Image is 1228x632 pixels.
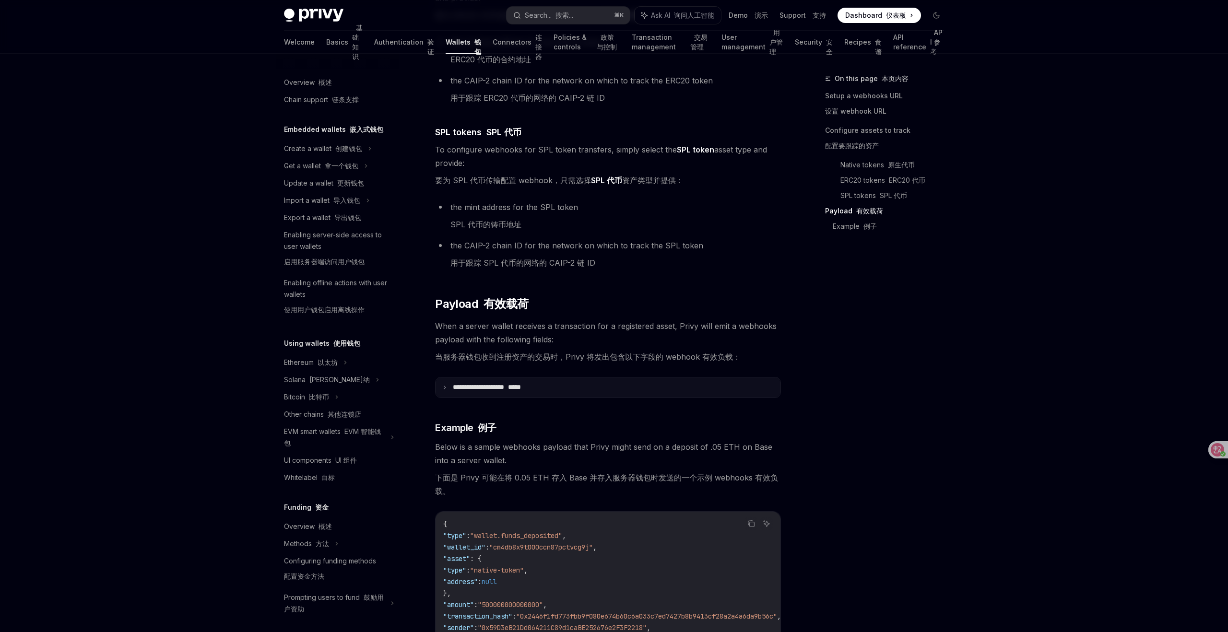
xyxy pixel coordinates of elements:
[284,592,385,615] div: Prompting users to fund
[795,31,833,54] a: Security 安全
[435,126,521,139] span: SPL tokens
[321,473,335,481] font: 白标
[840,173,952,188] a: ERC20 tokens ERC20 代币
[524,566,528,574] span: ,
[647,623,650,632] span: ,
[284,472,335,483] div: Whitelabel
[319,78,332,86] font: 概述
[450,220,521,229] font: SPL 代币的铸币地址
[470,566,524,574] span: "native-token"
[333,339,360,347] font: 使用钱包
[450,258,595,268] font: 用于跟踪 SPL 代币的网络的 CAIP-2 链 ID
[443,612,512,620] span: "transaction_hash"
[512,612,516,620] span: :
[284,426,385,449] div: EVM smart wallets
[284,391,329,403] div: Bitcoin
[284,521,332,532] div: Overview
[835,73,909,84] span: On this page
[309,375,370,384] font: [PERSON_NAME]纳
[651,11,714,20] span: Ask AI
[769,28,783,56] font: 用户管理
[489,543,593,551] span: "cm4db8x9t000ccn87pctvcg9j"
[435,143,781,191] span: To configure webhooks for SPL token transfers, simply select the asset type and provide:
[435,239,781,273] li: the CAIP-2 chain ID for the network on which to track the SPL token
[833,219,952,234] a: Example 例子
[427,38,434,56] font: 验证
[435,176,684,185] font: 要为 SPL 代币传输配置 webhook，只需选择 资产类型并提供：
[478,577,482,586] span: :
[478,600,543,609] span: "500000000000000"
[443,520,447,528] span: {
[335,144,362,152] font: 创建钱包
[466,531,470,540] span: :
[276,452,399,469] a: UI components UI 组件
[333,196,360,204] font: 导入钱包
[284,305,365,314] font: 使用用户钱包启用离线操作
[443,600,474,609] span: "amount"
[516,612,777,620] span: "0x2446f1fd773fbb9f080e674b60c6a033c7ed7427b8b9413cf28a2a4a6da9b56c"
[493,31,542,54] a: Connectors 连接器
[325,162,358,170] font: 拿一个钱包
[284,277,393,319] div: Enabling offline actions with user wallets
[443,577,478,586] span: "address"
[825,123,952,157] a: Configure assets to track配置要跟踪的资产
[635,7,721,24] button: Ask AI 询问人工智能
[632,31,709,54] a: Transaction management 交易管理
[466,566,470,574] span: :
[478,422,496,433] font: 例子
[591,176,622,185] strong: SPL 代币
[777,612,781,620] span: ,
[435,296,528,312] span: Payload
[276,274,399,322] a: Enabling offline actions with user wallets使用用户钱包启用离线操作
[435,319,781,367] span: When a server wallet receives a transaction for a registered asset, Privy will emit a webhooks pa...
[319,522,332,530] font: 概述
[326,31,363,54] a: Basics 基础知识
[755,11,768,19] font: 演示
[474,38,481,56] font: 钱包
[276,226,399,274] a: Enabling server-side access to user wallets启用服务器端访问用户钱包
[284,338,360,349] h5: Using wallets
[276,91,399,108] a: Chain support 链条支撑
[284,177,364,189] div: Update a wallet
[554,31,620,54] a: Policies & controls 政策与控制
[507,7,630,24] button: Search... 搜索...⌘K
[284,502,329,513] h5: Funding
[856,207,883,215] font: 有效载荷
[474,600,478,609] span: :
[880,191,907,199] font: SPL 代币
[284,143,362,154] div: Create a wallet
[284,195,360,206] div: Import a wallet
[474,623,478,632] span: :
[597,33,617,51] font: 政策与控制
[276,406,399,423] a: Other chains 其他连锁店
[875,38,882,56] font: 食谱
[334,213,361,222] font: 导出钱包
[745,517,757,530] button: Copy the contents from the code block
[485,543,489,551] span: :
[478,623,647,632] span: "0x59D3eB21Dd06A211C89d1caBE252676e2F3F2218"
[284,31,315,54] a: Welcome
[435,421,496,434] span: Example
[316,539,329,548] font: 方法
[825,203,952,219] a: Payload 有效载荷
[450,93,605,103] font: 用于跟踪 ERC20 代币的网络的 CAIP-2 链 ID
[470,531,562,540] span: "wallet.funds_deposited"
[276,175,399,192] a: Update a wallet 更新钱包
[284,538,329,550] div: Methods
[760,517,773,530] button: Ask AI
[284,374,370,386] div: Solana
[435,74,781,108] li: the CAIP-2 chain ID for the network on which to track the ERC20 token
[335,456,357,464] font: UI 组件
[825,88,952,123] a: Setup a webhooks URL设置 webhook URL
[840,157,952,173] a: Native tokens 原生代币
[825,141,879,150] font: 配置要跟踪的资产
[838,8,921,23] a: Dashboard 仪表板
[337,179,364,187] font: 更新钱包
[435,200,781,235] li: the mint address for the SPL token
[470,554,482,563] span: : {
[882,74,909,82] font: 本页内容
[484,297,529,311] font: 有效载荷
[690,33,708,51] font: 交易管理
[593,543,597,551] span: ,
[555,11,573,19] font: 搜索...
